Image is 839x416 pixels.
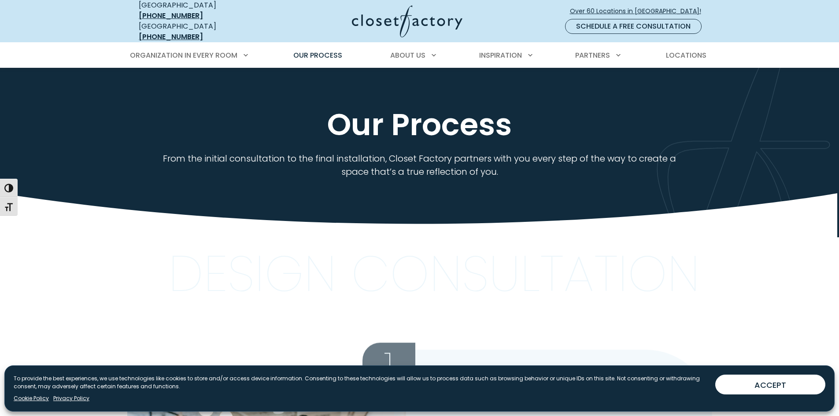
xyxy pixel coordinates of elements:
span: Inspiration [479,50,522,60]
p: Design Consultation [168,255,700,293]
p: To provide the best experiences, we use technologies like cookies to store and/or access device i... [14,375,708,390]
span: Design Consultation [429,361,659,392]
span: Locations [666,50,706,60]
span: 1 [362,343,415,397]
span: We Explore the Possibilities [429,396,586,412]
a: Schedule a Free Consultation [565,19,702,34]
span: Partners [575,50,610,60]
span: Our Process [293,50,342,60]
img: Closet Factory Logo [352,5,462,37]
nav: Primary Menu [124,43,716,68]
a: Cookie Policy [14,394,49,402]
a: [PHONE_NUMBER] [139,32,203,42]
p: From the initial consultation to the final installation, Closet Factory partners with you every s... [161,152,678,178]
span: Organization in Every Room [130,50,237,60]
span: Over 60 Locations in [GEOGRAPHIC_DATA]! [570,7,708,16]
a: [PHONE_NUMBER] [139,11,203,21]
div: [GEOGRAPHIC_DATA] [139,21,266,42]
a: Privacy Policy [53,394,89,402]
span: About Us [390,50,425,60]
button: ACCEPT [715,375,825,394]
a: Over 60 Locations in [GEOGRAPHIC_DATA]! [569,4,709,19]
h1: Our Process [137,108,702,141]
